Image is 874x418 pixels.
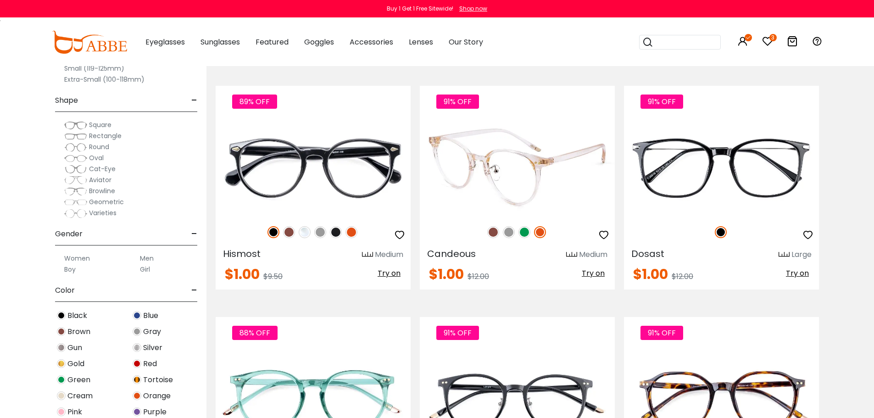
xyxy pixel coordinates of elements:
span: 89% OFF [232,95,277,109]
span: $12.00 [468,271,489,282]
span: Dosast [631,247,664,260]
span: $1.00 [225,264,260,284]
span: Gray [143,326,161,337]
span: Color [55,279,75,301]
span: Varieties [89,208,117,217]
img: Green [57,375,66,384]
span: Cat-Eye [89,164,116,173]
a: 3 [762,38,773,48]
button: Try on [783,268,812,279]
span: Gold [67,358,84,369]
span: Tortoise [143,374,173,385]
span: Browline [89,186,115,195]
label: Men [140,253,154,264]
img: Cat-Eye.png [64,165,87,174]
span: Our Story [449,37,483,47]
div: Large [791,249,812,260]
img: Orange Candeous - Plastic ,Adjust Nose Pads [420,119,615,217]
span: Hismost [223,247,261,260]
img: Geometric.png [64,198,87,207]
label: Extra-Small (100-118mm) [64,74,145,85]
img: Gray [314,226,326,238]
img: Matte Black [330,226,342,238]
span: Gun [67,342,82,353]
img: Red [133,359,141,368]
img: Orange [345,226,357,238]
img: Browline.png [64,187,87,196]
img: Black [267,226,279,238]
img: Gun [57,343,66,352]
div: Medium [579,249,607,260]
img: Gray [133,327,141,336]
span: Eyeglasses [145,37,185,47]
img: Rectangle.png [64,132,87,141]
i: 3 [769,34,777,41]
img: Tortoise [133,375,141,384]
div: Medium [375,249,403,260]
span: Goggles [304,37,334,47]
img: Brown [283,226,295,238]
span: Silver [143,342,162,353]
img: Brown [487,226,499,238]
span: Geometric [89,197,124,206]
img: Black [57,311,66,320]
span: Rectangle [89,131,122,140]
img: Orange Hismost - Plastic ,Universal Bridge Fit [216,119,411,217]
span: Blue [143,310,158,321]
img: Pink [57,407,66,416]
span: Square [89,120,111,129]
span: 91% OFF [436,326,479,340]
span: 88% OFF [232,326,278,340]
img: Brown [57,327,66,336]
div: Shop now [459,5,487,13]
span: Sunglasses [200,37,240,47]
img: size ruler [362,251,373,258]
span: Try on [378,268,401,279]
span: Pink [67,407,82,418]
label: Girl [140,264,150,275]
span: 91% OFF [436,95,479,109]
img: Gold [57,359,66,368]
img: Green [518,226,530,238]
img: Round.png [64,143,87,152]
span: Purple [143,407,167,418]
span: $1.00 [633,264,668,284]
div: Buy 1 Get 1 Free Sitewide! [387,5,453,13]
img: Gray [503,226,515,238]
span: Black [67,310,87,321]
span: Accessories [350,37,393,47]
span: Try on [786,268,809,279]
label: Women [64,253,90,264]
label: Boy [64,264,76,275]
img: Cream [57,391,66,400]
span: Candeous [427,247,476,260]
img: Silver [133,343,141,352]
span: Try on [582,268,605,279]
img: Black [715,226,727,238]
button: Try on [579,268,607,279]
span: Featured [256,37,289,47]
span: - [191,89,197,111]
label: Small (119-125mm) [64,63,124,74]
img: Clear [299,226,311,238]
span: - [191,279,197,301]
img: Black Dosast - Plastic ,Universal Bridge Fit [624,119,819,217]
span: Gender [55,223,83,245]
span: Lenses [409,37,433,47]
span: - [191,223,197,245]
span: Brown [67,326,90,337]
img: Aviator.png [64,176,87,185]
img: Purple [133,407,141,416]
span: Orange [143,390,171,401]
span: Cream [67,390,93,401]
span: $1.00 [429,264,464,284]
img: Oval.png [64,154,87,163]
span: 91% OFF [640,326,683,340]
img: size ruler [566,251,577,258]
img: Blue [133,311,141,320]
span: Green [67,374,90,385]
img: Varieties.png [64,209,87,218]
